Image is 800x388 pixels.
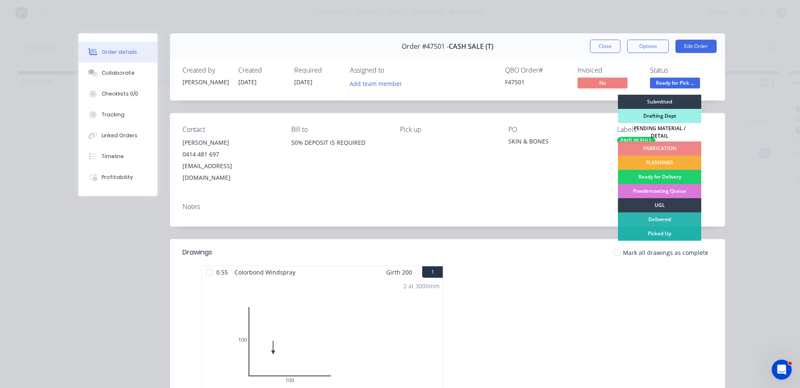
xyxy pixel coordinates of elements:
div: Drafting Dept [618,109,701,123]
div: UGL [618,198,701,212]
div: Order details [102,48,137,56]
button: Options [627,40,669,53]
div: Created [238,66,284,74]
div: Picked Up [618,227,701,241]
span: [DATE] [294,78,312,86]
div: Linked Orders [102,132,137,139]
div: [PERSON_NAME] [182,78,228,86]
div: Tracking [102,111,125,118]
div: Powdercoating Queue [618,184,701,198]
button: 1 [422,266,443,278]
div: Drawings [182,247,212,257]
div: Contact [182,126,278,134]
span: Girth 200 [386,266,412,278]
div: FLASHINGS [618,156,701,170]
div: PO [508,126,604,134]
div: Timeline [102,153,124,160]
div: [PERSON_NAME]0414 481 697[EMAIL_ADDRESS][DOMAIN_NAME] [182,137,278,184]
button: Order details [78,42,157,63]
div: [EMAIL_ADDRESS][DOMAIN_NAME] [182,160,278,184]
div: Collaborate [102,69,135,77]
div: SKIN & BONES [508,137,604,149]
div: Created by [182,66,228,74]
button: Linked Orders [78,125,157,146]
div: Bill to [291,126,387,134]
div: F47501 [505,78,567,86]
span: Colorbond Windspray [231,266,299,278]
button: Ready for Pick ... [650,78,700,90]
button: Collaborate [78,63,157,83]
div: FABRICATION [618,141,701,156]
div: 50% DEPOSIT IS REQUIRED [291,137,387,164]
div: [PERSON_NAME] [182,137,278,149]
div: 50% DEPOSIT IS REQUIRED [291,137,387,149]
div: PAID IN FULL [617,137,655,144]
button: Add team member [350,78,407,89]
button: Tracking [78,104,157,125]
div: Submitted [618,95,701,109]
button: Edit Order [675,40,717,53]
span: [DATE] [238,78,257,86]
div: Delivered [618,212,701,227]
div: Checklists 0/0 [102,90,138,98]
span: Ready for Pick ... [650,78,700,88]
div: Labels [617,126,712,134]
iframe: Intercom live chat [772,360,792,380]
span: No [577,78,627,88]
div: PENDING MATERIAL / DETAIL [618,123,701,141]
div: Notes [182,203,712,211]
div: Status [650,66,712,74]
button: Close [590,40,620,53]
div: 0414 481 697 [182,149,278,160]
div: Profitability [102,174,133,181]
span: 0.55 [213,266,231,278]
div: Required [294,66,340,74]
div: Invoiced [577,66,640,74]
div: Pick up [400,126,495,134]
div: QBO Order # [505,66,567,74]
div: Assigned to [350,66,433,74]
div: Ready for Delivery [618,170,701,184]
button: Profitability [78,167,157,188]
span: CASH SALE (T) [449,43,493,50]
button: Timeline [78,146,157,167]
button: Checklists 0/0 [78,83,157,104]
span: Order #47501 - [402,43,449,50]
div: 2 at 3000mm [403,282,440,290]
button: Add team member [345,78,407,89]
